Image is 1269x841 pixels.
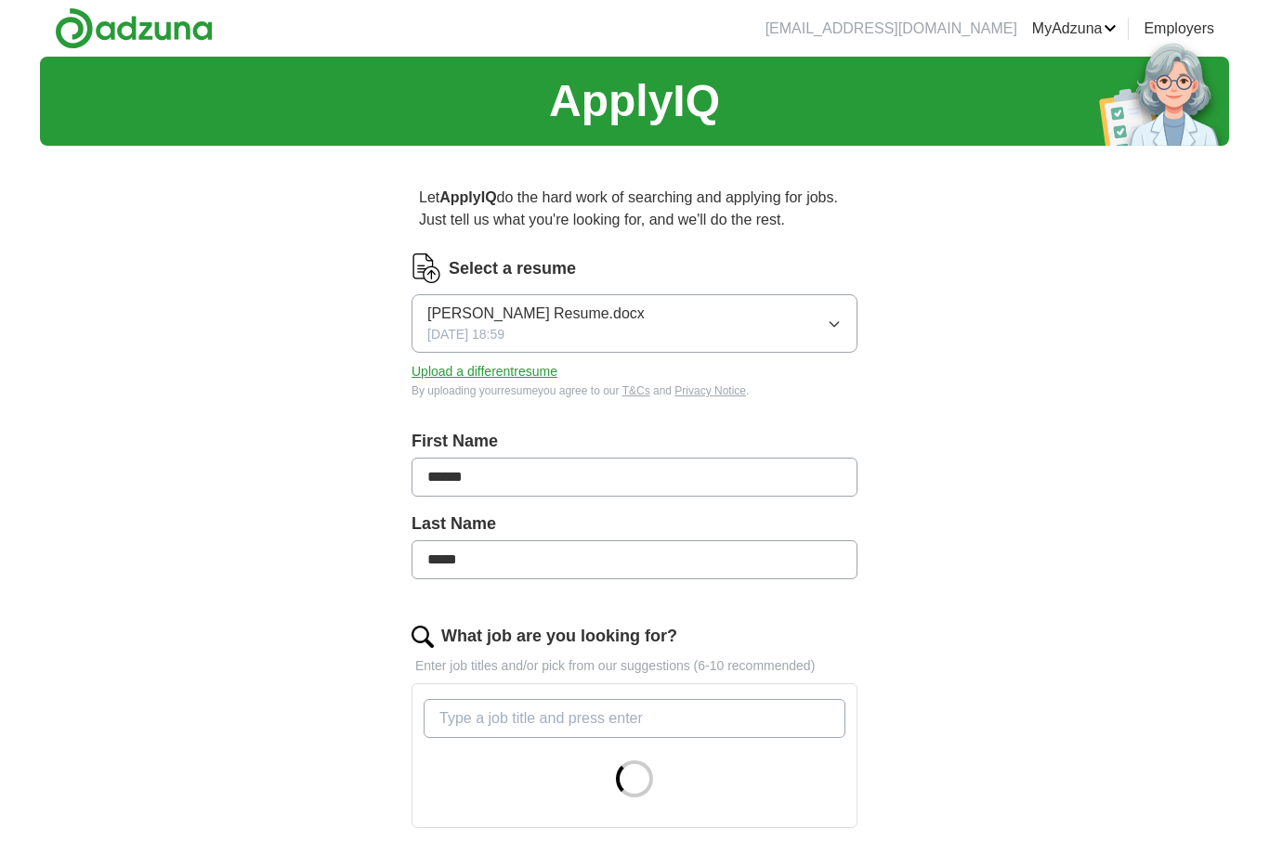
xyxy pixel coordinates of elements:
[412,294,857,353] button: [PERSON_NAME] Resume.docx[DATE] 18:59
[412,626,434,648] img: search.png
[412,253,441,283] img: CV Icon
[412,362,557,382] button: Upload a differentresume
[439,189,496,205] strong: ApplyIQ
[424,699,845,738] input: Type a job title and press enter
[549,68,720,135] h1: ApplyIQ
[1032,18,1118,40] a: MyAdzuna
[427,325,504,344] span: [DATE] 18:59
[412,656,857,676] p: Enter job titles and/or pick from our suggestions (6-10 recommended)
[427,303,645,325] span: [PERSON_NAME] Resume.docx
[55,7,213,49] img: Adzuna logo
[449,256,576,281] label: Select a resume
[1144,18,1214,40] a: Employers
[412,179,857,239] p: Let do the hard work of searching and applying for jobs. Just tell us what you're looking for, an...
[674,384,746,397] a: Privacy Notice
[412,429,857,454] label: First Name
[412,382,857,399] div: By uploading your resume you agree to our and .
[765,18,1017,40] li: [EMAIL_ADDRESS][DOMAIN_NAME]
[441,624,677,649] label: What job are you looking for?
[412,511,857,537] label: Last Name
[622,384,650,397] a: T&Cs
